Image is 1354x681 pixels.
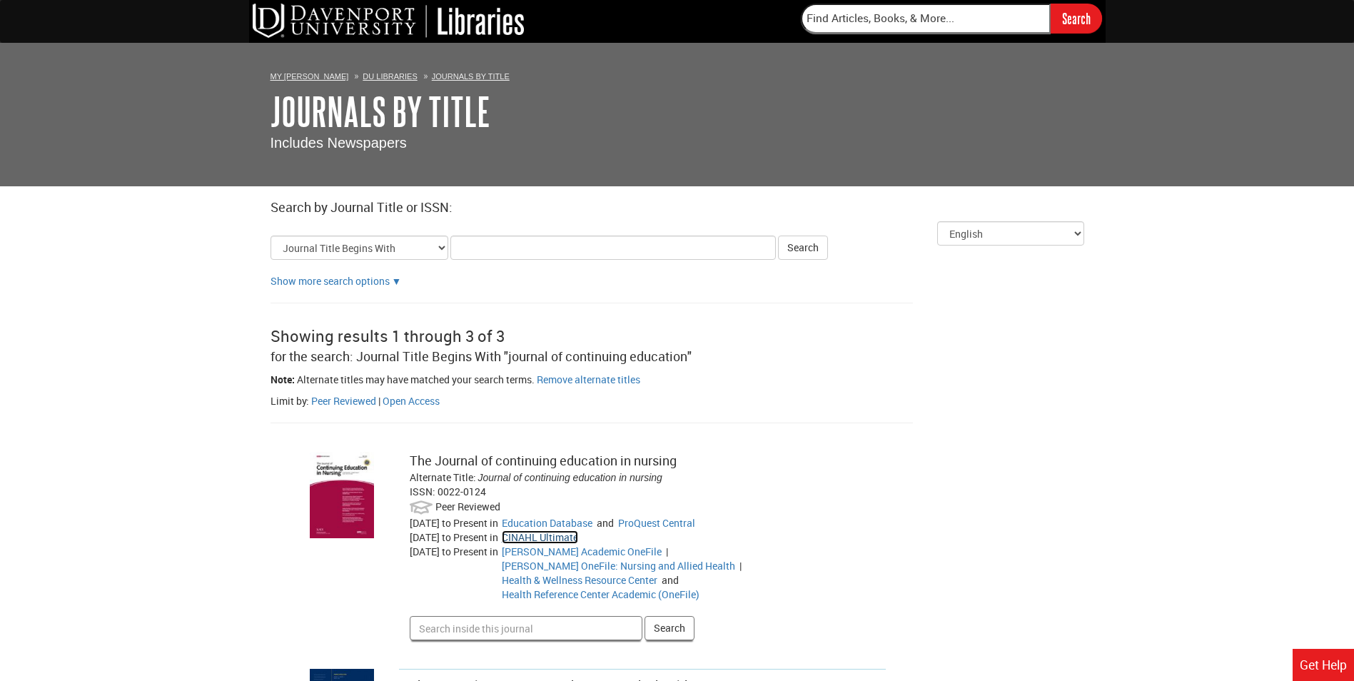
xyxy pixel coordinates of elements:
input: Find Articles, Books, & More... [801,4,1051,34]
a: DU Libraries [363,72,417,81]
button: Search [778,236,828,260]
div: [DATE] [410,530,502,545]
span: for the search: Journal Title Begins With "journal of continuing education" [271,348,692,365]
div: The Journal of continuing education in nursing [410,452,876,470]
a: Go to ProQuest Central [618,516,695,530]
span: Showing results 1 through 3 of 3 [271,326,505,346]
a: Remove alternate titles [537,373,640,386]
span: in [490,530,498,544]
div: [DATE] [410,516,502,530]
a: Go to Gale Academic OneFile [502,545,662,558]
input: Search [1051,4,1102,33]
div: ISSN: 0022-0124 [410,485,876,499]
span: and [595,516,616,530]
a: Journals By Title [271,89,490,133]
p: Includes Newspapers [271,133,1084,153]
span: | [664,545,670,558]
span: | [378,394,380,408]
a: Show more search options [271,274,390,288]
a: Show more search options [392,274,402,288]
a: Go to Health Reference Center Academic (OneFile) [502,587,699,601]
span: Note: [271,373,295,386]
img: Peer Reviewed: [410,499,433,516]
a: Go to Health & Wellness Resource Center [502,573,657,587]
button: Search [645,616,694,640]
span: and [660,573,681,587]
a: Go to Gale OneFile: Nursing and Allied Health [502,559,735,572]
ol: Breadcrumbs [271,69,1084,83]
a: Filter by peer reviewed [311,394,376,408]
a: Go to Education Database [502,516,592,530]
span: | [737,559,744,572]
span: to Present [442,530,487,544]
a: Get Help [1293,649,1354,681]
a: My [PERSON_NAME] [271,72,349,81]
a: Go to CINAHL Ultimate [502,530,578,544]
img: DU Libraries [253,4,524,38]
img: cover image for: The Journal of continuing education in nursing [310,452,374,538]
span: to Present [442,516,487,530]
span: Limit by: [271,394,309,408]
span: in [490,545,498,558]
a: Journals By Title [432,72,510,81]
span: in [490,516,498,530]
span: Journal of continuing education in nursing [478,472,662,483]
span: Alternate Title: [410,470,476,484]
span: to Present [442,545,487,558]
span: Peer Reviewed [435,500,500,513]
div: [DATE] [410,545,502,602]
a: Filter by peer open access [383,394,440,408]
h2: Search by Journal Title or ISSN: [271,201,1084,215]
span: Alternate titles may have matched your search terms. [297,373,535,386]
input: Search inside this journal [410,616,642,640]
